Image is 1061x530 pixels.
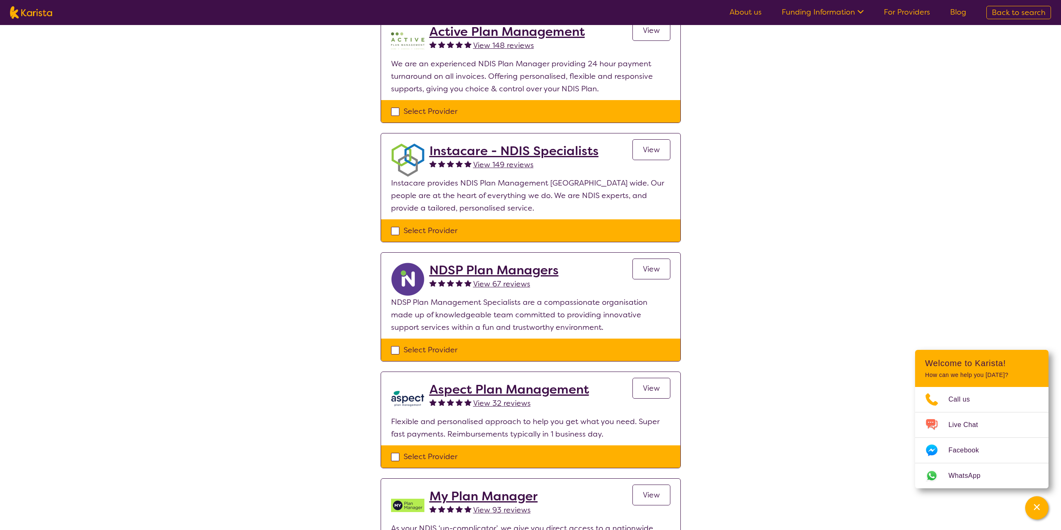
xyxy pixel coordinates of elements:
[473,158,534,171] a: View 149 reviews
[782,7,864,17] a: Funding Information
[391,24,424,58] img: pypzb5qm7jexfhutod0x.png
[391,489,424,522] img: v05irhjwnjh28ktdyyfd.png
[950,7,966,17] a: Blog
[429,263,559,278] a: NDSP Plan Managers
[429,24,585,39] a: Active Plan Management
[429,143,599,158] a: Instacare - NDIS Specialists
[643,383,660,393] span: View
[632,20,670,41] a: View
[948,393,980,406] span: Call us
[915,350,1048,488] div: Channel Menu
[438,41,445,48] img: fullstar
[473,279,530,289] span: View 67 reviews
[464,160,472,167] img: fullstar
[948,444,989,457] span: Facebook
[986,6,1051,19] a: Back to search
[884,7,930,17] a: For Providers
[447,279,454,286] img: fullstar
[456,41,463,48] img: fullstar
[643,145,660,155] span: View
[948,419,988,431] span: Live Chat
[915,463,1048,488] a: Web link opens in a new tab.
[632,139,670,160] a: View
[429,382,589,397] a: Aspect Plan Management
[391,415,670,440] p: Flexible and personalised approach to help you get what you need. Super fast payments. Reimbursem...
[925,358,1038,368] h2: Welcome to Karista!
[473,505,531,515] span: View 93 reviews
[391,143,424,177] img: obkhna0zu27zdd4ubuus.png
[438,279,445,286] img: fullstar
[456,160,463,167] img: fullstar
[456,505,463,512] img: fullstar
[391,382,424,415] img: lkb8hqptqmnl8bp1urdw.png
[915,387,1048,488] ul: Choose channel
[473,40,534,50] span: View 148 reviews
[464,279,472,286] img: fullstar
[643,264,660,274] span: View
[447,160,454,167] img: fullstar
[464,505,472,512] img: fullstar
[429,505,436,512] img: fullstar
[391,58,670,95] p: We are an experienced NDIS Plan Manager providing 24 hour payment turnaround on all invoices. Off...
[429,41,436,48] img: fullstar
[456,279,463,286] img: fullstar
[429,489,538,504] a: My Plan Manager
[643,490,660,500] span: View
[1025,496,1048,520] button: Channel Menu
[632,485,670,505] a: View
[429,160,436,167] img: fullstar
[447,399,454,406] img: fullstar
[447,505,454,512] img: fullstar
[438,160,445,167] img: fullstar
[391,263,424,296] img: ryxpuxvt8mh1enfatjpo.png
[447,41,454,48] img: fullstar
[643,25,660,35] span: View
[632,259,670,279] a: View
[464,41,472,48] img: fullstar
[992,8,1046,18] span: Back to search
[948,470,991,482] span: WhatsApp
[473,278,530,290] a: View 67 reviews
[456,399,463,406] img: fullstar
[429,399,436,406] img: fullstar
[632,378,670,399] a: View
[10,6,52,19] img: Karista logo
[473,39,534,52] a: View 148 reviews
[438,505,445,512] img: fullstar
[730,7,762,17] a: About us
[429,279,436,286] img: fullstar
[473,397,531,409] a: View 32 reviews
[473,504,531,516] a: View 93 reviews
[473,160,534,170] span: View 149 reviews
[391,177,670,214] p: Instacare provides NDIS Plan Management [GEOGRAPHIC_DATA] wide. Our people are at the heart of ev...
[391,296,670,334] p: NDSP Plan Management Specialists are a compassionate organisation made up of knowledgeable team c...
[438,399,445,406] img: fullstar
[464,399,472,406] img: fullstar
[925,372,1038,379] p: How can we help you [DATE]?
[473,398,531,408] span: View 32 reviews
